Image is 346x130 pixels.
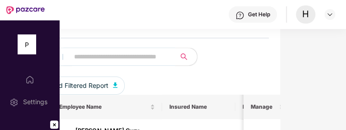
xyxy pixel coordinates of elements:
div: P [18,34,36,54]
div: Settings [20,97,50,106]
th: Insured Name [162,95,236,119]
img: svg+xml;base64,PHN2ZyBpZD0iRHJvcGRvd24tMzJ4MzIiIHhtbG5zPSJodHRwOi8vd3d3LnczLm9yZy8yMDAwL3N2ZyIgd2... [326,11,333,18]
button: Download Filtered Report [26,77,125,95]
img: closeButton [49,119,60,130]
span: Download Filtered Report [33,81,108,91]
th: Relationship [235,95,290,119]
span: search [175,53,192,60]
img: svg+xml;base64,PHN2ZyBpZD0iSG9tZSIgeG1sbnM9Imh0dHA6Ly93d3cudzMub3JnLzIwMDAvc3ZnIiB3aWR0aD0iMjAiIG... [25,75,34,84]
th: Employee Name [52,95,162,119]
span: Employee Name [59,103,148,111]
div: H [296,5,315,23]
img: svg+xml;base64,PHN2ZyBpZD0iU2V0dGluZy0yMHgyMCIgeG1sbnM9Imh0dHA6Ly93d3cudzMub3JnLzIwMDAvc3ZnIiB3aW... [9,98,19,107]
th: Manage [243,95,280,119]
button: search [175,48,197,66]
div: Get Help [248,11,270,18]
img: svg+xml;base64,PHN2ZyBpZD0iSGVscC0zMngzMiIgeG1sbnM9Imh0dHA6Ly93d3cudzMub3JnLzIwMDAvc3ZnIiB3aWR0aD... [235,11,244,20]
img: svg+xml;base64,PHN2ZyB4bWxucz0iaHR0cDovL3d3dy53My5vcmcvMjAwMC9zdmciIHhtbG5zOnhsaW5rPSJodHRwOi8vd3... [113,82,117,88]
span: Relationship [243,103,276,111]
